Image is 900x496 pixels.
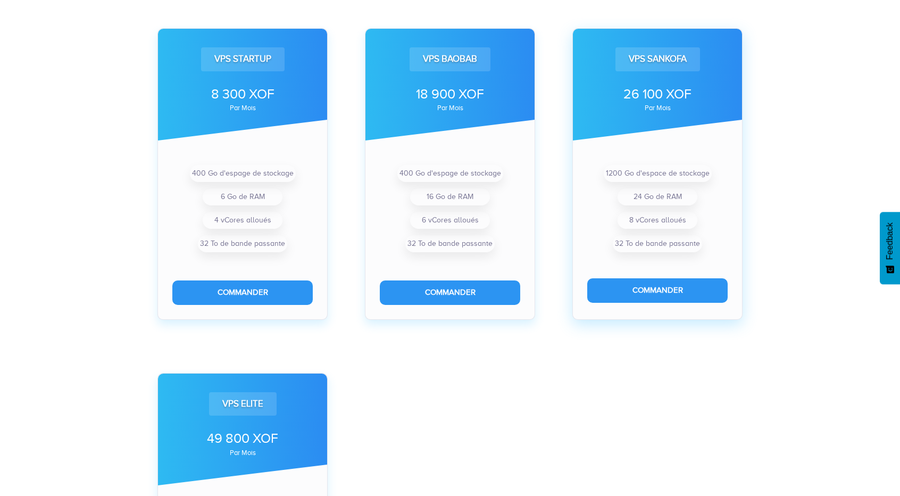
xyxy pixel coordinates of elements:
[172,105,313,111] div: par mois
[885,222,895,260] span: Feedback
[618,188,697,205] li: 24 Go de RAM
[405,235,495,252] li: 32 To de bande passante
[613,235,702,252] li: 32 To de bande passante
[618,212,697,229] li: 8 vCores alloués
[172,429,313,448] div: 49 800 XOF
[201,47,285,71] div: VPS Startup
[380,280,520,304] button: Commander
[198,235,287,252] li: 32 To de bande passante
[587,85,728,104] div: 26 100 XOF
[172,280,313,304] button: Commander
[615,47,700,71] div: VPS Sankofa
[397,165,503,182] li: 400 Go d'espage de stockage
[172,85,313,104] div: 8 300 XOF
[410,188,490,205] li: 16 Go de RAM
[172,450,313,456] div: par mois
[410,212,490,229] li: 6 vCores alloués
[190,165,296,182] li: 400 Go d'espage de stockage
[587,105,728,111] div: par mois
[880,212,900,284] button: Feedback - Afficher l’enquête
[203,188,282,205] li: 6 Go de RAM
[587,278,728,302] button: Commander
[380,105,520,111] div: par mois
[410,47,490,71] div: VPS Baobab
[203,212,282,229] li: 4 vCores alloués
[209,392,277,416] div: VPS Elite
[604,165,712,182] li: 1200 Go d'espace de stockage
[847,443,887,483] iframe: Drift Widget Chat Controller
[380,85,520,104] div: 18 900 XOF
